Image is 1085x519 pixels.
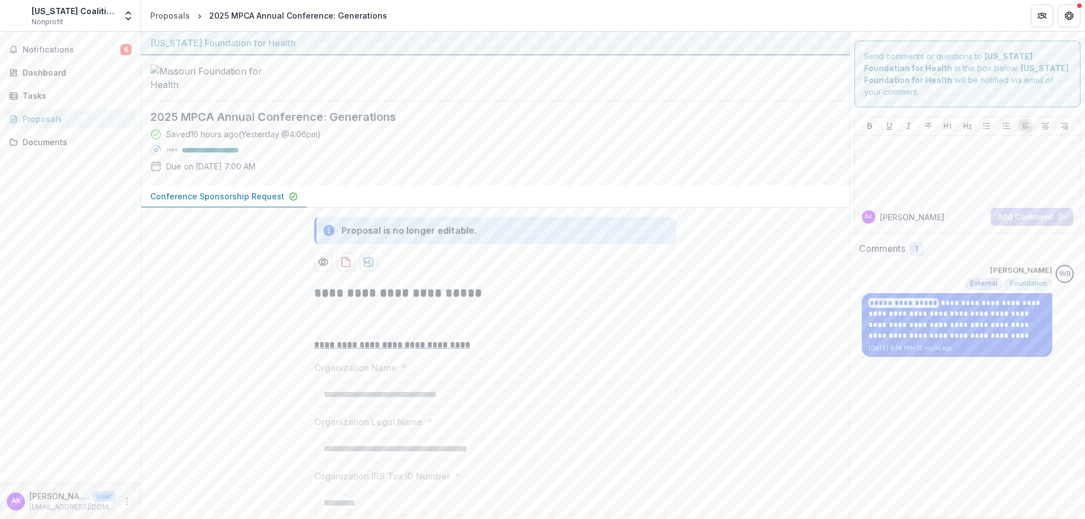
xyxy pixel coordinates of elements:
div: Dashboard [23,67,127,78]
button: Ordered List [1000,119,1013,133]
p: User [93,491,116,501]
button: Align Right [1058,119,1071,133]
button: Add Comment [991,208,1073,226]
h2: 2025 MPCA Annual Conference: Generations [150,110,822,124]
div: 2025 MPCA Annual Conference: Generations [209,10,387,21]
button: Partners [1031,5,1053,27]
button: Underline [883,119,896,133]
span: 1 [915,245,918,254]
button: download-proposal [337,253,355,271]
button: Open entity switcher [120,5,136,27]
span: Foundation [1010,280,1047,287]
div: Amanda Keilholz [865,214,873,220]
button: Italicize [902,119,915,133]
button: More [120,495,134,508]
div: Send comments or questions to in the box below. will be notified via email of your comment. [854,41,1081,107]
button: Strike [922,119,935,133]
span: 6 [120,44,132,55]
p: Organization Legal Name [314,415,423,429]
p: [PERSON_NAME] [880,211,944,223]
div: Proposals [150,10,190,21]
button: Bold [863,119,876,133]
p: 100 % [166,146,177,154]
button: Heading 1 [941,119,954,133]
img: Missouri Foundation for Health [150,64,263,91]
img: Missouri Coalition For Primary Health Care [9,7,27,25]
div: [US_STATE] Coalition For Primary Health Care [32,5,116,17]
p: [PERSON_NAME] [990,265,1052,276]
div: [US_STATE] Foundation for Health [150,36,840,50]
p: Organization Name [314,361,397,374]
p: [PERSON_NAME] [29,490,88,502]
span: Notifications [23,45,120,55]
div: Tasks [23,90,127,102]
nav: breadcrumb [146,7,392,24]
h2: Comments [859,243,905,254]
button: Align Left [1019,119,1032,133]
button: Notifications6 [5,41,136,59]
button: Get Help [1058,5,1080,27]
div: Saved 16 hours ago ( Yesterday @ 4:06pm ) [166,128,321,140]
p: Organization IRS Tax ID Number [314,469,450,483]
button: Bullet List [980,119,993,133]
button: Heading 2 [961,119,974,133]
div: Amanda Keilholz [11,498,21,505]
p: [EMAIL_ADDRESS][DOMAIN_NAME] [29,502,116,512]
p: Conference Sponsorship Request [150,190,284,202]
a: Proposals [5,110,136,128]
p: Due on [DATE] 7:00 AM [166,160,255,172]
a: Proposals [146,7,194,24]
a: Dashboard [5,63,136,82]
div: Proposal is no longer editable. [341,224,477,237]
a: Tasks [5,86,136,105]
span: External [970,280,997,287]
div: Wendy Rohrbach [1059,271,1071,278]
button: Preview 167f3ec3-d5d1-4f4f-a49e-42acdae3da3d-0.pdf [314,253,332,271]
button: Align Center [1039,119,1052,133]
a: Documents [5,133,136,151]
div: Proposals [23,113,127,125]
div: Documents [23,136,127,148]
span: Nonprofit [32,17,63,27]
p: [DATE] 4:14 PM • 16 hours ago [869,344,1045,352]
button: download-proposal [359,253,377,271]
